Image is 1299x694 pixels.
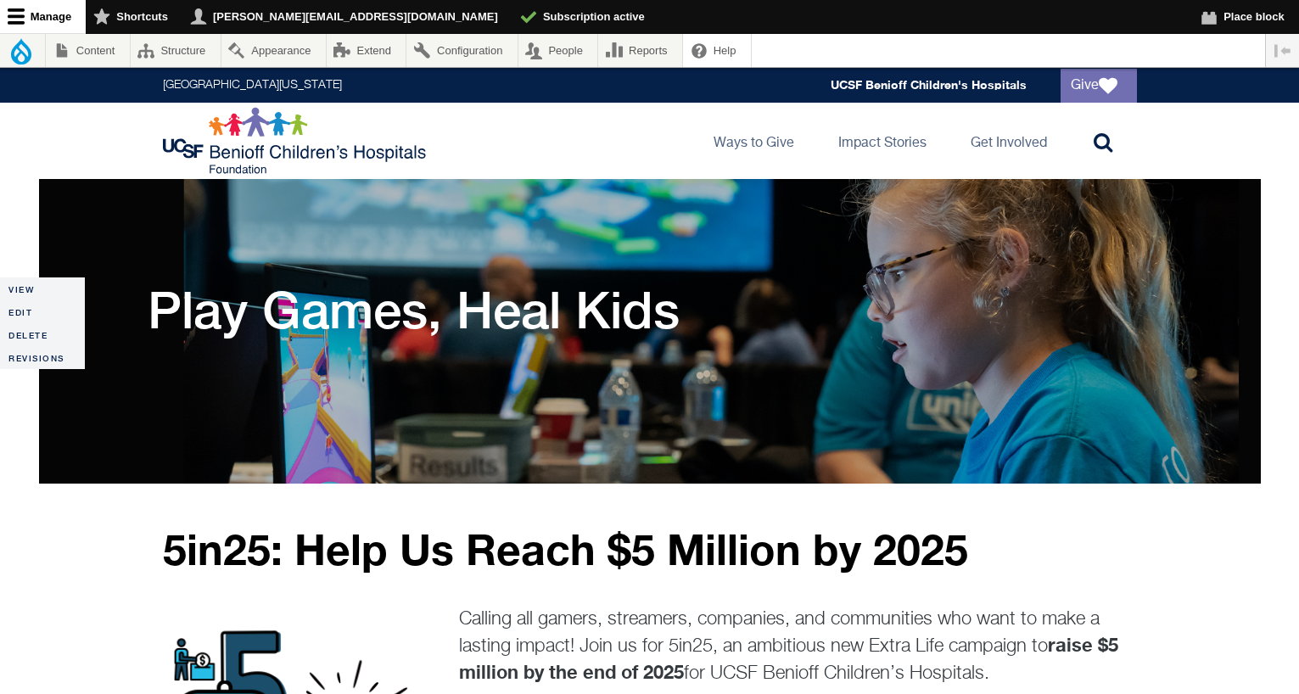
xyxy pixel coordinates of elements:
[221,34,326,67] a: Appearance
[46,34,130,67] a: Content
[163,107,430,175] img: Logo for UCSF Benioff Children's Hospitals Foundation
[831,78,1027,92] a: UCSF Benioff Children's Hospitals
[1266,34,1299,67] button: Vertical orientation
[957,103,1061,179] a: Get Involved
[683,34,751,67] a: Help
[825,103,940,179] a: Impact Stories
[327,34,406,67] a: Extend
[163,80,342,92] a: [GEOGRAPHIC_DATA][US_STATE]
[148,280,680,339] h1: Play Games, Heal Kids
[700,103,808,179] a: Ways to Give
[163,523,968,574] strong: 5in25: Help Us Reach $5 Million by 2025
[518,34,598,67] a: People
[459,607,1136,686] p: Calling all gamers, streamers, companies, and communities who want to make a lasting impact! Join...
[131,34,221,67] a: Structure
[598,34,682,67] a: Reports
[406,34,517,67] a: Configuration
[1061,69,1137,103] a: Give
[459,634,1118,683] strong: raise $5 million by the end of 2025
